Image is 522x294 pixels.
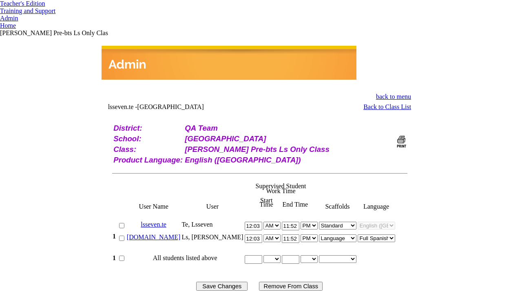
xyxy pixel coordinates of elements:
b: Class: [113,145,136,154]
b: 1 [113,254,116,261]
nobr: [GEOGRAPHIC_DATA] [137,103,204,110]
td: QA Team [184,123,394,133]
input: Use this button to remove the selected users from your class list. [259,282,323,291]
b: Product Language: [113,156,183,164]
b: School: [113,134,141,143]
td: User Name [126,179,181,212]
a: back to menu [376,93,411,100]
td: Ls, [PERSON_NAME] [181,232,244,245]
img: header [102,46,356,80]
td: Start Time [252,196,281,209]
img: teacher_arrow_small.png [55,11,59,13]
td: User [181,179,244,212]
img: print_bw_off.gif [396,135,407,148]
td: Language [357,179,396,212]
td: End Time [281,196,310,209]
a: lsseven.te [141,221,166,228]
td: lsseven.te - [108,103,294,111]
b: District: [113,124,142,132]
td: English ([GEOGRAPHIC_DATA]) [184,155,394,165]
img: teacher_arrow.png [45,2,49,6]
td: Scaffolds [319,179,357,212]
input: Save Changes [196,282,248,291]
td: [PERSON_NAME] Pre-bts Ls Only Class [184,145,394,154]
td: Supervised Student Work Time [252,182,309,196]
td: All students listed above [126,253,244,266]
b: 1 [113,233,116,240]
td: [GEOGRAPHIC_DATA] [184,134,394,144]
span: Te, Lsseven [181,221,212,228]
a: [DOMAIN_NAME] [127,234,181,241]
a: Back to Class List [363,103,411,110]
